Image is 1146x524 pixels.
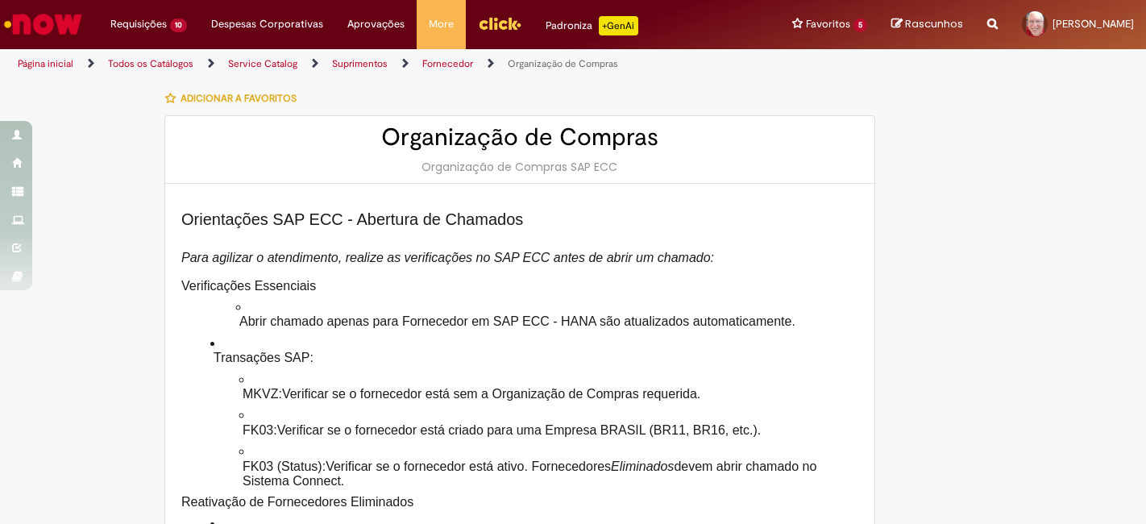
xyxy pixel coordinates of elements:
[181,210,523,228] span: Orientações SAP ECC - Abertura de Chamados
[181,251,714,264] strong: Para agilizar o atendimento, realize as verificações no SAP ECC antes de abrir um chamado:
[18,57,73,70] a: Página inicial
[170,19,187,32] span: 10
[611,460,674,473] em: Eliminados
[429,16,454,32] span: More
[806,16,850,32] span: Favoritos
[347,16,405,32] span: Aprovações
[546,16,638,35] div: Padroniza
[243,387,282,401] strong: MKVZ:
[243,423,277,437] strong: FK03:
[239,423,858,438] p: Verificar se o fornecedor está criado para uma Empresa BRASIL (BR11, BR16, etc.).
[239,460,858,489] p: Verificar se o fornecedor está ativo. Fornecedores devem abrir chamado no Sistema Connect.
[236,314,858,329] p: Abrir chamado apenas para Fornecedor em SAP ECC - HANA são atualizados automaticamente.
[243,460,326,473] strong: FK03 (Status):
[181,159,858,175] div: Organização de Compras SAP ECC
[508,57,618,70] a: Organização de Compras
[891,17,963,32] a: Rascunhos
[599,16,638,35] p: +GenAi
[164,81,305,115] button: Adicionar a Favoritos
[181,92,297,105] span: Adicionar a Favoritos
[108,57,193,70] a: Todos os Catálogos
[2,8,85,40] img: ServiceNow
[181,279,858,293] h3: Verificações Essenciais
[1053,17,1134,31] span: [PERSON_NAME]
[228,57,297,70] a: Service Catalog
[181,495,858,509] h3: Reativação de Fornecedores Eliminados
[853,19,867,32] span: 5
[181,124,858,151] h2: Organização de Compras
[214,351,313,364] strong: Transações SAP:
[12,49,752,79] ul: Trilhas de página
[478,11,521,35] img: click_logo_yellow_360x200.png
[332,57,388,70] a: Suprimentos
[905,16,963,31] span: Rascunhos
[211,16,323,32] span: Despesas Corporativas
[422,57,473,70] a: Fornecedor
[239,387,858,401] p: Verificar se o fornecedor está sem a Organização de Compras requerida.
[110,16,167,32] span: Requisições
